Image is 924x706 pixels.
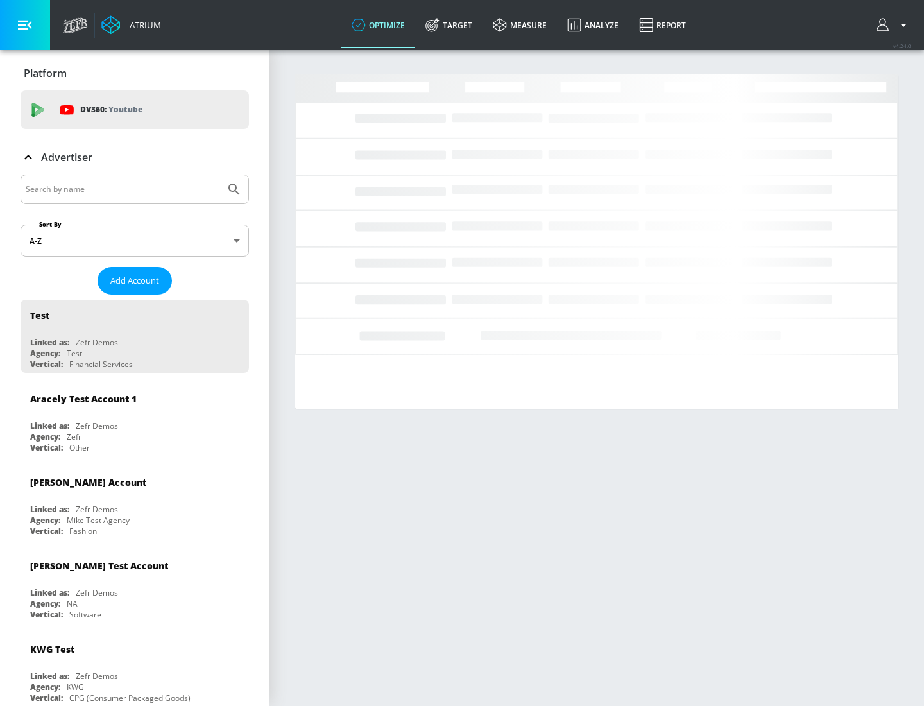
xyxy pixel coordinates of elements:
[30,560,168,572] div: [PERSON_NAME] Test Account
[30,337,69,348] div: Linked as:
[76,337,118,348] div: Zefr Demos
[21,300,249,373] div: TestLinked as:Zefr DemosAgency:TestVertical:Financial Services
[21,550,249,623] div: [PERSON_NAME] Test AccountLinked as:Zefr DemosAgency:NAVertical:Software
[26,181,220,198] input: Search by name
[30,693,63,703] div: Vertical:
[76,587,118,598] div: Zefr Demos
[557,2,629,48] a: Analyze
[98,267,172,295] button: Add Account
[30,515,60,526] div: Agency:
[21,139,249,175] div: Advertiser
[69,526,97,537] div: Fashion
[893,42,911,49] span: v 4.24.0
[30,643,74,655] div: KWG Test
[341,2,415,48] a: optimize
[76,671,118,682] div: Zefr Demos
[67,515,130,526] div: Mike Test Agency
[30,609,63,620] div: Vertical:
[483,2,557,48] a: measure
[41,150,92,164] p: Advertiser
[67,348,82,359] div: Test
[30,671,69,682] div: Linked as:
[69,359,133,370] div: Financial Services
[101,15,161,35] a: Atrium
[21,467,249,540] div: [PERSON_NAME] AccountLinked as:Zefr DemosAgency:Mike Test AgencyVertical:Fashion
[30,442,63,453] div: Vertical:
[30,309,49,322] div: Test
[30,682,60,693] div: Agency:
[21,383,249,456] div: Aracely Test Account 1Linked as:Zefr DemosAgency:ZefrVertical:Other
[30,598,60,609] div: Agency:
[67,682,84,693] div: KWG
[124,19,161,31] div: Atrium
[30,420,69,431] div: Linked as:
[629,2,696,48] a: Report
[21,55,249,91] div: Platform
[30,431,60,442] div: Agency:
[30,393,137,405] div: Aracely Test Account 1
[415,2,483,48] a: Target
[30,587,69,598] div: Linked as:
[21,90,249,129] div: DV360: Youtube
[110,273,159,288] span: Add Account
[30,504,69,515] div: Linked as:
[69,609,101,620] div: Software
[80,103,142,117] p: DV360:
[37,220,64,228] label: Sort By
[21,225,249,257] div: A-Z
[67,598,78,609] div: NA
[30,348,60,359] div: Agency:
[69,693,191,703] div: CPG (Consumer Packaged Goods)
[108,103,142,116] p: Youtube
[30,526,63,537] div: Vertical:
[76,504,118,515] div: Zefr Demos
[69,442,90,453] div: Other
[30,359,63,370] div: Vertical:
[76,420,118,431] div: Zefr Demos
[30,476,146,488] div: [PERSON_NAME] Account
[67,431,81,442] div: Zefr
[24,66,67,80] p: Platform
